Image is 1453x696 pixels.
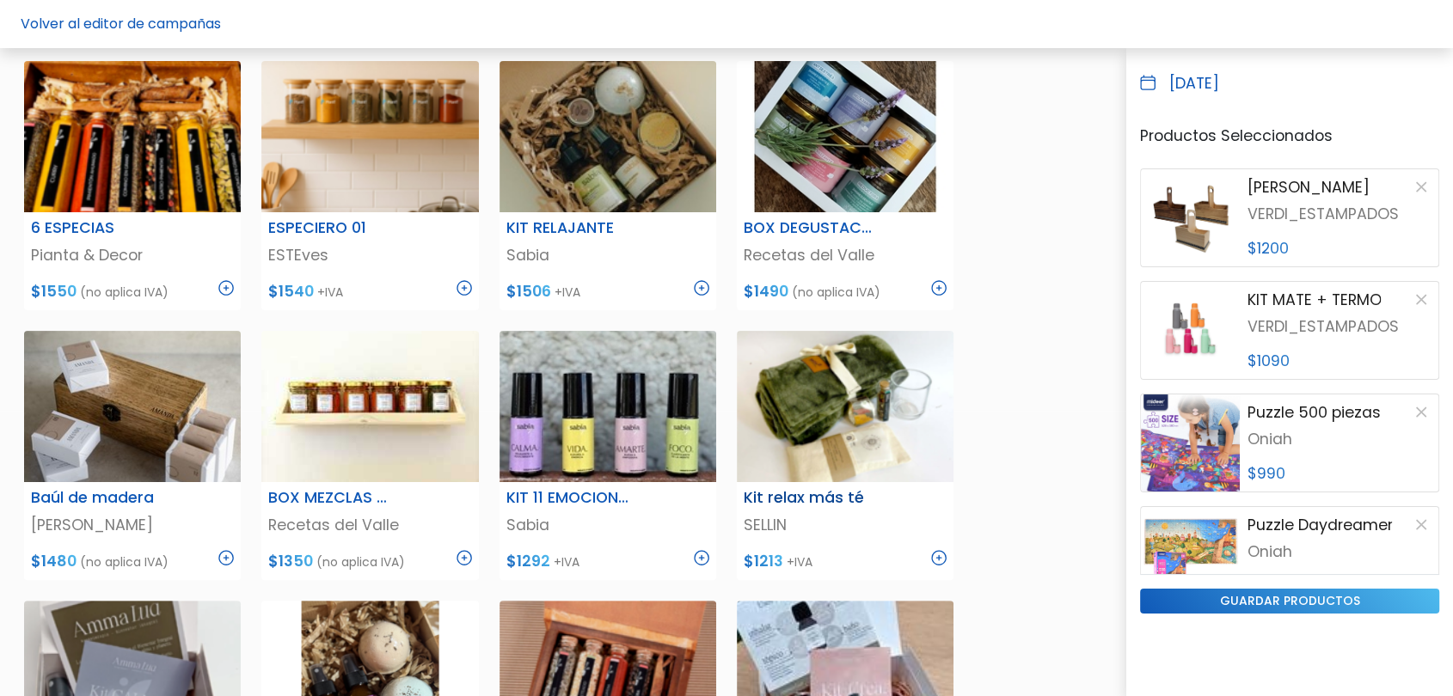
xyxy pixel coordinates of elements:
[31,514,234,536] p: [PERSON_NAME]
[555,284,580,301] span: +IVA
[733,489,883,507] h6: Kit relax más té
[1169,75,1219,93] h6: [DATE]
[268,514,471,536] p: Recetas del Valle
[506,514,709,536] p: Sabia
[1141,282,1240,379] img: product image
[218,550,234,565] img: plus_icon-3fa29c8c201d8ce5b7c3ad03cb1d2b720885457b696e93dcc2ba0c445e8c3955.svg
[24,61,241,212] img: thumb_Captura_de_pantalla_2025-08-27_115058.png
[31,551,77,571] span: $1480
[258,219,408,237] h6: ESPECIERO 01
[744,551,783,571] span: $1213
[1247,462,1432,485] p: $990
[500,61,716,212] img: thumb_9A159ECA-3452-4DC8-A68F-9EF8AB81CC9F.jpeg
[737,61,953,212] img: thumb_WhatsApp_Image_2023-05-19_at_16.56.29.jpg
[733,219,883,237] h6: BOX DEGUSTACIÓN
[261,331,478,482] img: thumb_WhatsApp_Image_2024-11-11_at_16.48.26.jpeg
[261,61,478,310] a: ESPECIERO 01 ESTEves $1540 +IVA
[496,219,646,237] h6: KIT RELAJANTE
[218,280,234,296] img: plus_icon-3fa29c8c201d8ce5b7c3ad03cb1d2b720885457b696e93dcc2ba0c445e8c3955.svg
[506,551,550,571] span: $1292
[1141,507,1240,604] img: product image
[24,61,241,310] a: 6 ESPECIAS Pianta & Decor $1550 (no aplica IVA)
[500,61,716,310] a: KIT RELAJANTE Sabia $1506 +IVA
[258,489,408,507] h6: BOX MEZCLAS DE CONDIMENTOS
[737,331,953,580] a: Kit relax más té SELLIN $1213 +IVA
[89,16,248,50] div: ¿Necesitás ayuda?
[21,219,170,237] h6: 6 ESPECIAS
[1141,394,1240,491] img: product image
[744,281,788,302] span: $1490
[506,244,709,266] p: Sabia
[1140,127,1439,145] h6: Productos Seleccionados
[1247,289,1381,311] p: KIT MATE + TERMO
[317,284,343,301] span: +IVA
[500,331,716,580] a: KIT 11 EMOCIONES X4 Sabia $1292 +IVA
[506,281,551,302] span: $1506
[268,281,314,302] span: $1540
[268,551,313,571] span: $1350
[31,244,234,266] p: Pianta & Decor
[261,331,478,580] a: BOX MEZCLAS DE CONDIMENTOS Recetas del Valle $1350 (no aplica IVA)
[1247,315,1432,338] p: VERDI_ESTAMPADOS
[737,331,953,482] img: thumb_68921f9ede5ef_captura-de-pantalla-2025-08-05-121323.png
[1247,350,1432,372] p: $1090
[1140,75,1156,90] img: calendar_blue-ac3b0d226928c1d0a031b7180dff2cef00a061937492cb3cf56fc5c027ac901f.svg
[268,244,471,266] p: ESTEves
[24,331,241,482] img: thumb_Captura_de_pantalla_2023-09-15_142646.jpg
[792,284,880,301] span: (no aplica IVA)
[737,61,953,310] a: BOX DEGUSTACIÓN Recetas del Valle $1490 (no aplica IVA)
[457,280,472,296] img: plus_icon-3fa29c8c201d8ce5b7c3ad03cb1d2b720885457b696e93dcc2ba0c445e8c3955.svg
[31,281,77,302] span: $1550
[1247,401,1380,424] p: Puzzle 500 piezas
[554,553,579,571] span: +IVA
[1247,176,1369,198] p: [PERSON_NAME]
[744,514,947,536] p: SELLIN
[1247,428,1432,450] p: Oniah
[1247,203,1432,225] p: VERDI_ESTAMPADOS
[24,331,241,580] a: Baúl de madera [PERSON_NAME] $1480 (no aplica IVA)
[1247,540,1432,563] p: Oniah
[787,553,812,571] span: +IVA
[1141,169,1240,266] img: product image
[931,550,947,565] img: plus_icon-3fa29c8c201d8ce5b7c3ad03cb1d2b720885457b696e93dcc2ba0c445e8c3955.svg
[500,331,716,482] img: thumb_0CB744CF-984E-4BA3-BC3B-6978236E2685.jpeg
[457,550,472,565] img: plus_icon-3fa29c8c201d8ce5b7c3ad03cb1d2b720885457b696e93dcc2ba0c445e8c3955.svg
[80,553,169,571] span: (no aplica IVA)
[316,553,405,571] span: (no aplica IVA)
[496,489,646,507] h6: KIT 11 EMOCIONES X4
[1247,237,1432,259] p: $1200
[21,14,221,34] a: Volver al editor de campañas
[21,489,170,507] h6: Baúl de madera
[694,550,709,565] img: plus_icon-3fa29c8c201d8ce5b7c3ad03cb1d2b720885457b696e93dcc2ba0c445e8c3955.svg
[80,284,169,301] span: (no aplica IVA)
[261,61,478,212] img: thumb_Captura_de_pantalla_2025-07-30_175358.png
[744,244,947,266] p: Recetas del Valle
[694,280,709,296] img: plus_icon-3fa29c8c201d8ce5b7c3ad03cb1d2b720885457b696e93dcc2ba0c445e8c3955.svg
[1247,514,1392,536] p: Puzzle Daydreamer
[931,280,947,296] img: plus_icon-3fa29c8c201d8ce5b7c3ad03cb1d2b720885457b696e93dcc2ba0c445e8c3955.svg
[1140,589,1439,614] input: guardar productos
